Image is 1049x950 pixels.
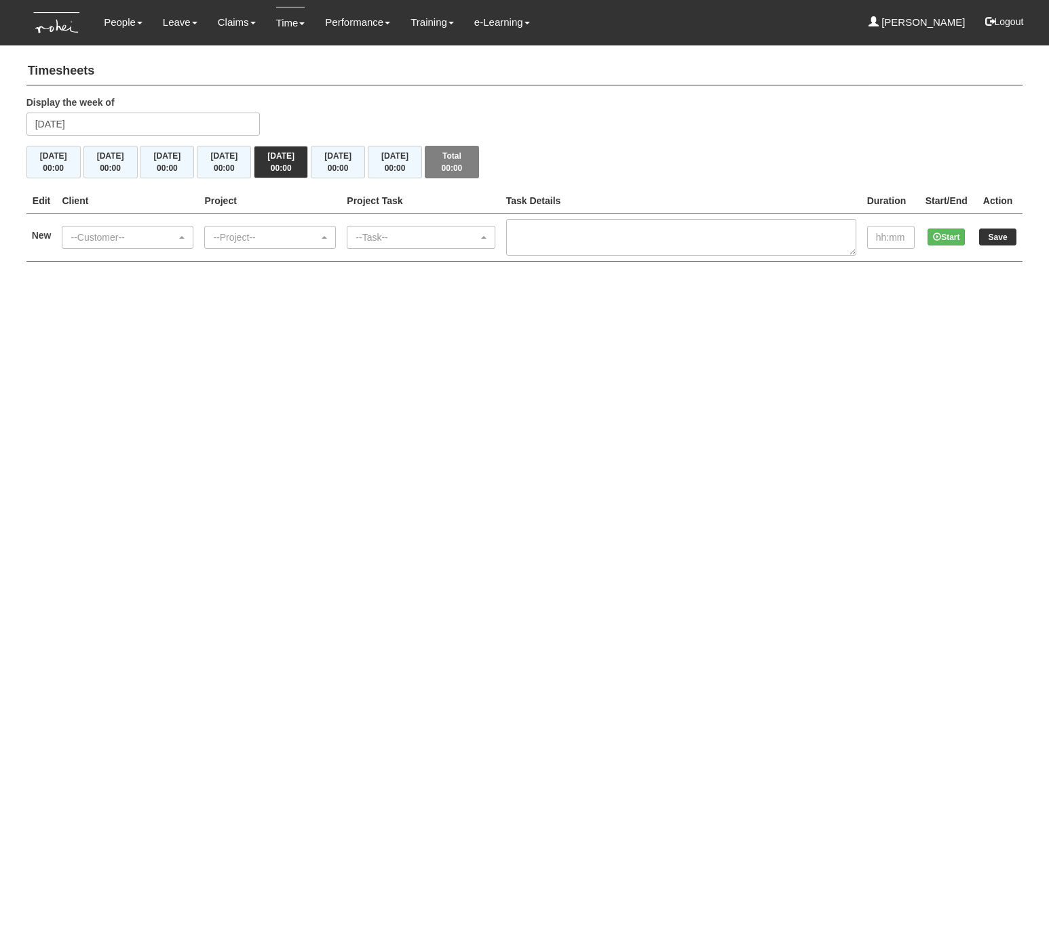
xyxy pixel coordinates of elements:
[26,146,1023,178] div: Timesheet Week Summary
[271,163,292,173] span: 00:00
[204,226,336,249] button: --Project--
[973,189,1023,214] th: Action
[163,7,197,38] a: Leave
[56,189,199,214] th: Client
[862,189,920,214] th: Duration
[100,163,121,173] span: 00:00
[218,7,256,38] a: Claims
[976,5,1033,38] button: Logout
[157,163,178,173] span: 00:00
[199,189,341,214] th: Project
[213,231,319,244] div: --Project--
[385,163,406,173] span: 00:00
[411,7,454,38] a: Training
[197,146,251,178] button: [DATE]00:00
[62,226,193,249] button: --Customer--
[83,146,138,178] button: [DATE]00:00
[928,229,965,245] button: Start
[214,163,235,173] span: 00:00
[979,229,1016,245] input: Save
[71,231,176,244] div: --Customer--
[32,229,52,242] label: New
[328,163,349,173] span: 00:00
[26,58,1023,85] h4: Timesheets
[356,231,478,244] div: --Task--
[254,146,308,178] button: [DATE]00:00
[43,163,64,173] span: 00:00
[276,7,305,39] a: Time
[140,146,194,178] button: [DATE]00:00
[920,189,973,214] th: Start/End
[442,163,463,173] span: 00:00
[347,226,495,249] button: --Task--
[311,146,365,178] button: [DATE]00:00
[26,189,57,214] th: Edit
[26,146,81,178] button: [DATE]00:00
[325,7,390,38] a: Performance
[869,7,966,38] a: [PERSON_NAME]
[368,146,422,178] button: [DATE]00:00
[341,189,500,214] th: Project Task
[474,7,530,38] a: e-Learning
[867,226,915,249] input: hh:mm
[501,189,862,214] th: Task Details
[104,7,142,38] a: People
[425,146,479,178] button: Total00:00
[26,96,115,109] label: Display the week of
